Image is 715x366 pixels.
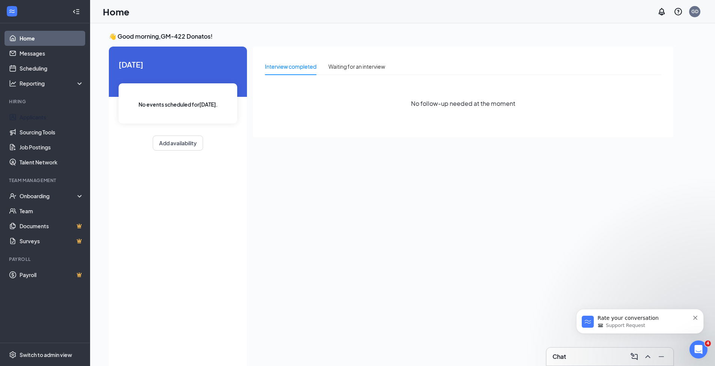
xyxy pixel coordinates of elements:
[103,5,129,18] h1: Home
[20,155,84,170] a: Talent Network
[153,136,203,151] button: Add availability
[9,351,17,358] svg: Settings
[705,340,711,346] span: 4
[20,46,84,61] a: Messages
[20,140,84,155] a: Job Postings
[9,256,82,262] div: Payroll
[655,351,667,363] button: Minimize
[630,352,639,361] svg: ComposeMessage
[643,352,652,361] svg: ChevronUp
[565,293,715,346] iframe: Intercom notifications message
[119,59,237,70] span: [DATE]
[20,218,84,233] a: DocumentsCrown
[265,62,316,71] div: Interview completed
[72,8,80,15] svg: Collapse
[689,340,707,358] iframe: Intercom live chat
[9,98,82,105] div: Hiring
[328,62,385,71] div: Waiting for an interview
[20,267,84,282] a: PayrollCrown
[411,99,515,108] span: No follow-up needed at the moment
[642,351,654,363] button: ChevronUp
[674,7,683,16] svg: QuestionInfo
[691,8,698,15] div: GD
[552,352,566,361] h3: Chat
[109,32,673,41] h3: 👋 Good morning, GM-422 Donatos !
[628,351,640,363] button: ComposeMessage
[9,80,17,87] svg: Analysis
[657,352,666,361] svg: Minimize
[9,192,17,200] svg: UserCheck
[20,192,77,200] div: Onboarding
[20,80,84,87] div: Reporting
[20,203,84,218] a: Team
[20,351,72,358] div: Switch to admin view
[20,110,84,125] a: Applicants
[657,7,666,16] svg: Notifications
[20,233,84,249] a: SurveysCrown
[9,177,82,184] div: Team Management
[20,61,84,76] a: Scheduling
[8,8,16,15] svg: WorkstreamLogo
[20,31,84,46] a: Home
[20,125,84,140] a: Sourcing Tools
[138,100,218,108] span: No events scheduled for [DATE] .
